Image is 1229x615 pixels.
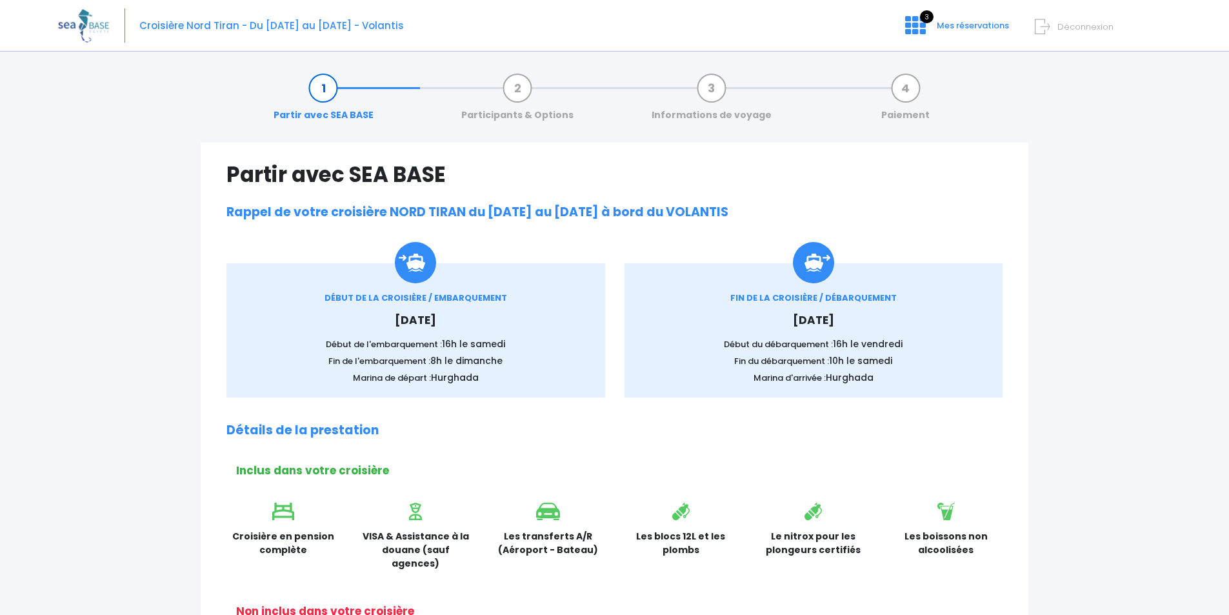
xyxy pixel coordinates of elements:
span: [DATE] [395,312,436,328]
img: icon_lit.svg [272,503,294,520]
p: Début du débarquement : [644,338,984,351]
img: icon_bouteille.svg [804,503,822,520]
h1: Partir avec SEA BASE [226,162,1003,187]
p: Marina d'arrivée : [644,371,984,385]
span: Déconnexion [1057,21,1114,33]
p: Les blocs 12L et les plombs [624,530,738,557]
p: Fin de l'embarquement : [246,354,586,368]
span: Hurghada [826,371,874,384]
h2: Détails de la prestation [226,423,1003,438]
span: 8h le dimanche [430,354,503,367]
p: Fin du débarquement : [644,354,984,368]
p: Le nitrox pour les plongeurs certifiés [757,530,870,557]
img: icon_boisson.svg [937,503,955,520]
span: FIN DE LA CROISIÈRE / DÉBARQUEMENT [730,292,897,304]
h2: Rappel de votre croisière NORD TIRAN du [DATE] au [DATE] à bord du VOLANTIS [226,205,1003,220]
p: VISA & Assistance à la douane (sauf agences) [359,530,473,570]
a: Participants & Options [455,81,580,122]
p: Marina de départ : [246,371,586,385]
a: Paiement [875,81,936,122]
p: Les boissons non alcoolisées [890,530,1003,557]
span: 10h le samedi [829,354,892,367]
span: 3 [920,10,934,23]
img: icon_voiture.svg [536,503,560,520]
span: 16h le vendredi [833,338,903,350]
a: 3 Mes réservations [895,24,1017,36]
img: icon_visa.svg [409,503,422,520]
a: Partir avec SEA BASE [267,81,380,122]
span: Mes réservations [937,19,1009,32]
p: Les transferts A/R (Aéroport - Bateau) [492,530,605,557]
img: icon_bouteille.svg [672,503,690,520]
span: DÉBUT DE LA CROISIÈRE / EMBARQUEMENT [325,292,507,304]
img: icon_debarquement.svg [793,242,834,283]
span: 16h le samedi [442,338,505,350]
span: Croisière Nord Tiran - Du [DATE] au [DATE] - Volantis [139,19,404,32]
p: Début de l'embarquement : [246,338,586,351]
h2: Inclus dans votre croisière [236,464,1003,477]
span: Hurghada [431,371,479,384]
a: Informations de voyage [645,81,778,122]
img: Icon_embarquement.svg [395,242,436,283]
span: [DATE] [793,312,834,328]
p: Croisière en pension complète [226,530,340,557]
